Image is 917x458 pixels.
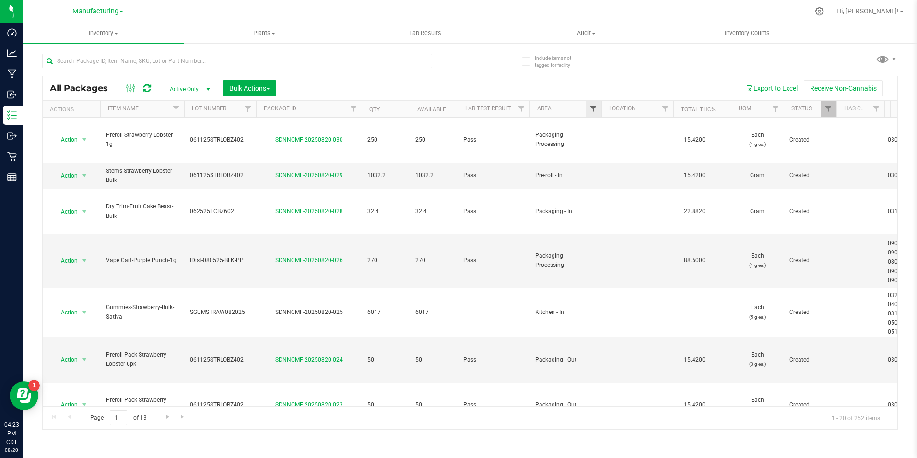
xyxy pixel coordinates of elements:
a: Inventory [23,23,184,43]
span: Pre-roll - In [535,171,596,180]
a: Filter [514,101,529,117]
a: Filter [240,101,256,117]
span: 270 [367,256,404,265]
a: Inventory Counts [667,23,828,43]
iframe: Resource center unread badge [28,380,40,391]
span: Manufacturing [72,7,118,15]
span: 250 [367,135,404,145]
span: Packaging - Out [535,400,596,410]
a: Qty [369,106,380,113]
a: UOM [739,105,751,112]
span: Packaging - In [535,207,596,216]
div: Manage settings [813,7,825,16]
span: Each [737,252,778,270]
span: Created [789,308,831,317]
span: Preroll-Strawberry Lobster-1g [106,131,178,149]
a: SDNNCMF-20250820-030 [275,136,343,143]
a: Go to the next page [161,410,175,423]
a: Lot Number [192,105,226,112]
iframe: Resource center [10,381,38,410]
span: select [79,254,91,267]
span: Vape Cart-Purple Punch-1g [106,256,178,265]
div: SDNNCMF-20250820-025 [255,308,363,317]
span: SGUMSTRAW082025 [190,308,250,317]
span: Inventory Counts [712,29,783,37]
inline-svg: Inventory [7,110,17,120]
span: 061125STRLOBZ402 [190,355,250,364]
span: 50 [367,355,404,364]
span: 15.4200 [679,353,710,367]
span: Each [737,396,778,414]
span: Inventory [23,29,184,37]
span: select [79,133,91,146]
inline-svg: Analytics [7,48,17,58]
span: Stems-Strawberry Lobster-Bulk [106,167,178,185]
inline-svg: Manufacturing [7,69,17,79]
input: 1 [110,410,127,425]
span: Plants [185,29,345,37]
a: SDNNCMF-20250820-026 [275,257,343,264]
span: 15.4200 [679,169,710,182]
span: 061125STRLOBZ402 [190,135,250,145]
a: Location [609,105,636,112]
span: Each [737,350,778,369]
span: 250 [415,135,452,145]
span: Created [789,207,831,216]
span: Action [52,133,78,146]
span: 32.4 [415,207,452,216]
span: Pass [463,256,524,265]
span: select [79,398,91,411]
a: Area [537,105,552,112]
button: Bulk Actions [223,80,276,96]
span: 50 [415,355,452,364]
span: Pass [463,355,524,364]
a: Lab Test Result [465,105,511,112]
th: Has COA [836,101,884,118]
p: (5 g ea.) [737,313,778,322]
span: Pass [463,207,524,216]
p: (1 g ea.) [737,261,778,270]
span: 270 [415,256,452,265]
span: Each [737,303,778,321]
span: select [79,169,91,182]
span: Action [52,254,78,267]
a: Filter [869,101,884,117]
a: Audit [506,23,667,43]
span: Action [52,353,78,366]
span: Pass [463,171,524,180]
span: Action [52,169,78,182]
inline-svg: Retail [7,152,17,161]
span: Created [789,135,831,145]
span: Pass [463,400,524,410]
a: Total THC% [681,106,716,113]
a: SDNNCMF-20250820-029 [275,172,343,179]
p: (5 g ea.) [737,405,778,414]
span: 15.4200 [679,133,710,147]
span: Created [789,400,831,410]
a: SDNNCMF-20250820-028 [275,208,343,215]
inline-svg: Outbound [7,131,17,141]
span: IDist-080525-BLK-PP [190,256,250,265]
a: Filter [768,101,784,117]
span: Dry Trim-Fruit Cake Beast-Bulk [106,202,178,220]
span: 6017 [367,308,404,317]
span: 88.5000 [679,253,710,267]
a: Filter [586,101,601,117]
span: 061125STRLOBZ402 [190,171,250,180]
span: select [79,353,91,366]
span: 1032.2 [367,171,404,180]
span: Page of 13 [82,410,154,425]
p: 04:23 PM CDT [4,421,19,446]
span: Include items not tagged for facility [535,54,583,69]
span: Gummies-Strawberry-Bulk-Sativa [106,303,178,321]
span: 1032.2 [415,171,452,180]
input: Search Package ID, Item Name, SKU, Lot or Part Number... [42,54,432,68]
span: Packaging - Processing [535,252,596,270]
span: 32.4 [367,207,404,216]
span: Action [52,205,78,218]
a: Status [791,105,812,112]
span: Created [789,171,831,180]
div: Actions [50,106,96,113]
span: 50 [367,400,404,410]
